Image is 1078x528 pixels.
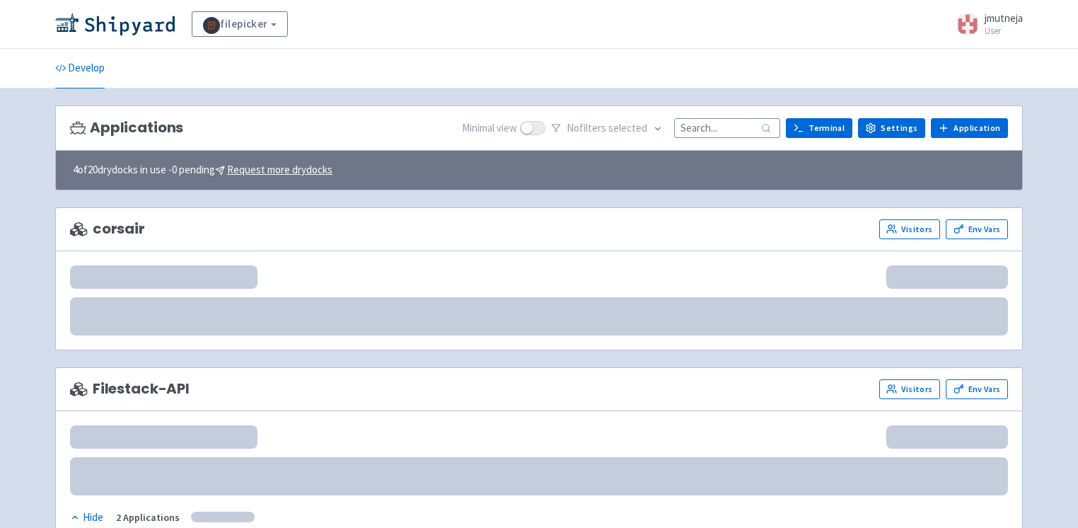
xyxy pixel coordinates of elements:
div: 2 Applications [116,510,180,526]
a: Env Vars [946,379,1008,399]
a: Develop [55,49,105,88]
span: jmutneja [985,11,1023,25]
span: Filestack-API [70,381,190,397]
span: No filter s [567,120,647,137]
span: Minimal view [462,120,517,137]
small: User [985,26,1023,35]
u: Request more drydocks [227,163,332,176]
a: Env Vars [946,219,1008,239]
a: Visitors [879,219,940,239]
button: Hide [70,510,105,526]
input: Search... [674,118,780,137]
a: Settings [858,118,925,138]
a: filepicker [192,11,288,37]
a: jmutneja User [948,13,1023,35]
img: Shipyard logo [55,13,175,35]
div: Hide [70,510,103,526]
h3: Applications [70,120,183,136]
a: Visitors [879,379,940,399]
span: selected [608,121,647,134]
a: Terminal [786,118,852,138]
a: Application [931,118,1008,138]
span: corsair [70,221,145,237]
span: 4 of 20 drydocks in use - 0 pending [73,162,332,178]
